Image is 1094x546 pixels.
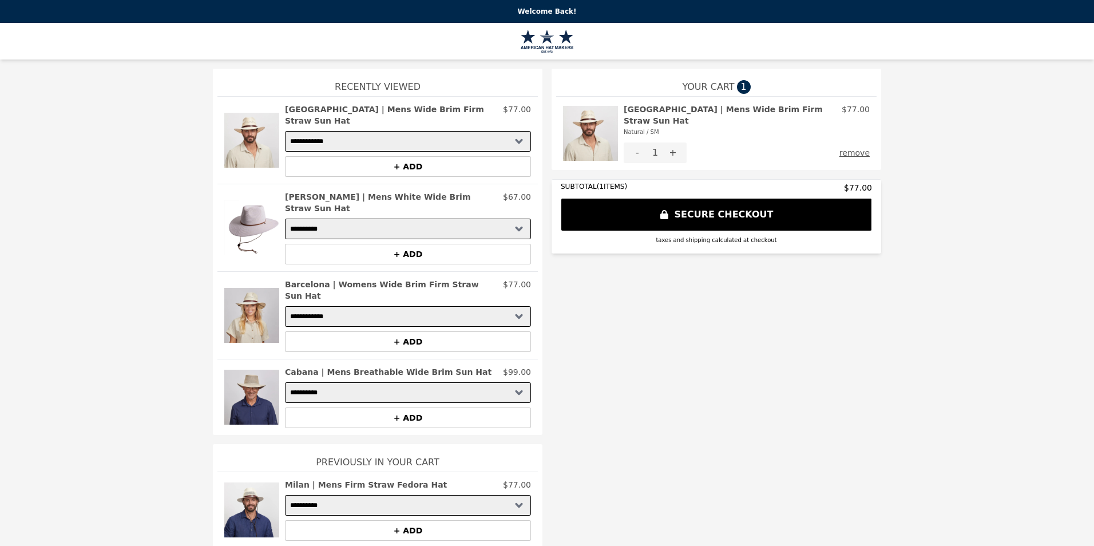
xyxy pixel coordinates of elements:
img: Barcelona | Womens Wide Brim Firm Straw Sun Hat [224,279,279,352]
span: SUBTOTAL [561,183,597,191]
button: + ADD [285,156,531,177]
img: Barcelona | Mens Wide Brim Firm Straw Sun Hat [224,104,279,177]
h2: [GEOGRAPHIC_DATA] | Mens Wide Brim Firm Straw Sun Hat [285,104,498,126]
button: + ADD [285,244,531,264]
h2: [GEOGRAPHIC_DATA] | Mens Wide Brim Firm Straw Sun Hat [624,104,837,138]
img: Cabana | Mens Breathable Wide Brim Sun Hat [224,366,279,428]
p: $99.00 [503,366,531,378]
h1: Recently Viewed [217,69,538,96]
h2: Cabana | Mens Breathable Wide Brim Sun Hat [285,366,491,378]
select: Select a product variant [285,219,531,239]
span: $77.00 [844,182,872,193]
button: + ADD [285,520,531,541]
select: Select a product variant [285,382,531,403]
img: Milan | Mens Firm Straw Fedora Hat [224,479,279,541]
button: SECURE CHECKOUT [561,198,872,231]
h2: Barcelona | Womens Wide Brim Firm Straw Sun Hat [285,279,498,302]
p: $77.00 [503,104,531,126]
img: Brand Logo [521,30,574,53]
h2: [PERSON_NAME] | Mens White Wide Brim Straw Sun Hat [285,191,498,214]
h1: Previously In Your Cart [217,444,538,472]
img: Barcelona | Mens Wide Brim Firm Straw Sun Hat [563,104,618,163]
div: 1 [651,143,659,163]
p: $67.00 [503,191,531,214]
p: $77.00 [503,479,531,490]
p: $77.00 [842,104,870,115]
p: Welcome Back! [7,7,1087,16]
img: Felix | Mens White Wide Brim Straw Sun Hat [224,191,279,264]
span: YOUR CART [682,80,734,94]
button: + [659,143,687,163]
h2: Milan | Mens Firm Straw Fedora Hat [285,479,447,490]
p: $77.00 [503,279,531,302]
button: + ADD [285,331,531,352]
button: + ADD [285,407,531,428]
select: Select a product variant [285,495,531,516]
select: Select a product variant [285,306,531,327]
span: ( 1 ITEMS) [597,183,627,191]
select: Select a product variant [285,131,531,152]
button: - [624,143,651,163]
span: 1 [737,80,751,94]
div: Natural / SM [624,126,837,138]
button: remove [839,143,870,163]
div: taxes and shipping calculated at checkout [561,236,872,244]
